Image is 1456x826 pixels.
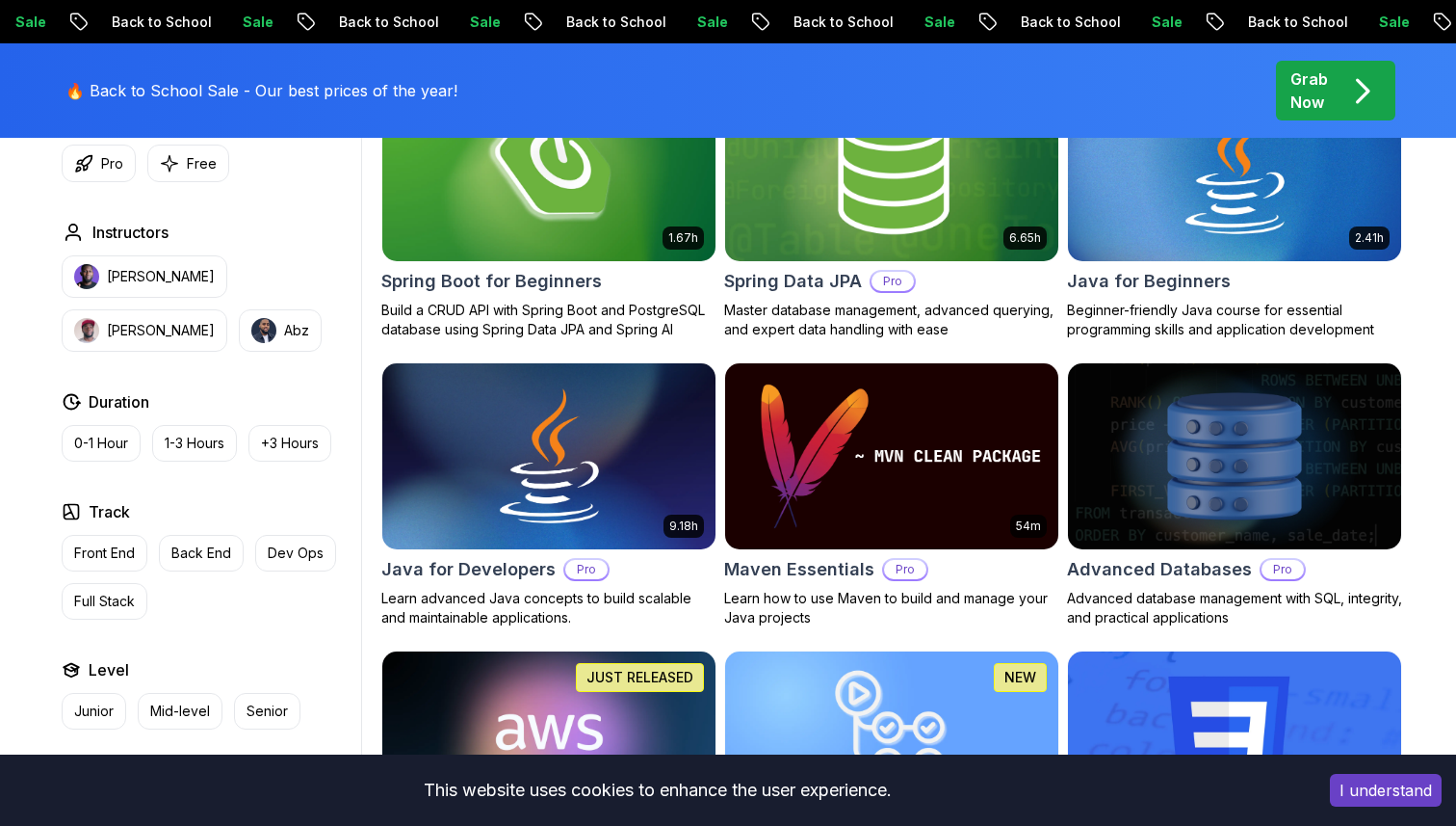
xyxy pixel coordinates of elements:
[95,13,226,32] p: Back to School
[381,556,556,583] h2: Java for Developers
[1363,13,1424,32] p: Sale
[101,154,123,173] p: Pro
[724,589,1059,627] p: Learn how to use Maven to build and manage your Java projects
[1067,556,1252,583] h2: Advanced Databases
[382,74,715,261] img: Spring Boot for Beginners card
[586,668,693,687] p: JUST RELEASED
[669,519,698,534] p: 9.18h
[1004,668,1036,687] p: NEW
[1330,774,1442,807] button: Accept cookies
[284,321,309,340] p: Abz
[1067,362,1402,628] a: Advanced Databases cardAdvanced DatabasesProAdvanced database management with SQL, integrity, and...
[65,79,457,102] p: 🔥 Back to School Sale - Our best prices of the year!
[159,535,244,572] button: Back End
[74,264,99,289] img: instructor img
[147,145,229,182] button: Free
[62,535,147,572] button: Front End
[381,301,716,339] p: Build a CRUD API with Spring Boot and PostgreSQL database using Spring Data JPA and Spring AI
[381,362,716,628] a: Java for Developers card9.18hJava for DevelopersProLearn advanced Java concepts to build scalable...
[261,434,319,453] p: +3 Hours
[724,73,1059,339] a: Spring Data JPA card6.65hNEWSpring Data JPAProMaster database management, advanced querying, and ...
[1004,13,1135,32] p: Back to School
[74,434,128,453] p: 0-1 Hour
[716,69,1066,265] img: Spring Data JPA card
[92,221,169,244] h2: Instructors
[1261,560,1304,579] p: Pro
[724,268,862,295] h2: Spring Data JPA
[171,544,231,563] p: Back End
[1135,13,1197,32] p: Sale
[138,693,222,730] button: Mid-level
[187,154,217,173] p: Free
[255,535,336,572] button: Dev Ops
[239,309,322,352] button: instructor imgAbz
[1016,519,1041,534] p: 54m
[1067,73,1402,339] a: Java for Beginners card2.41hJava for BeginnersBeginner-friendly Java course for essential program...
[323,13,454,32] p: Back to School
[454,13,515,32] p: Sale
[234,693,300,730] button: Senior
[89,390,149,413] h2: Duration
[668,230,698,246] p: 1.67h
[1067,268,1231,295] h2: Java for Beginners
[74,544,135,563] p: Front End
[382,363,715,550] img: Java for Developers card
[871,272,914,291] p: Pro
[107,321,215,340] p: [PERSON_NAME]
[89,500,130,523] h2: Track
[165,434,224,453] p: 1-3 Hours
[107,267,215,286] p: [PERSON_NAME]
[724,362,1059,628] a: Maven Essentials card54mMaven EssentialsProLearn how to use Maven to build and manage your Java p...
[89,658,129,681] h2: Level
[381,589,716,627] p: Learn advanced Java concepts to build scalable and maintainable applications.
[381,268,602,295] h2: Spring Boot for Beginners
[14,769,1301,812] div: This website uses cookies to enhance the user experience.
[1067,301,1402,339] p: Beginner-friendly Java course for essential programming skills and application development
[1068,363,1401,550] img: Advanced Databases card
[251,318,276,343] img: instructor img
[565,560,608,579] p: Pro
[62,425,141,462] button: 0-1 Hour
[1290,67,1328,114] p: Grab Now
[247,702,288,721] p: Senior
[777,13,908,32] p: Back to School
[681,13,742,32] p: Sale
[74,318,99,343] img: instructor img
[1068,74,1401,261] img: Java for Beginners card
[908,13,970,32] p: Sale
[550,13,681,32] p: Back to School
[724,556,874,583] h2: Maven Essentials
[1067,589,1402,627] p: Advanced database management with SQL, integrity, and practical applications
[1232,13,1363,32] p: Back to School
[152,425,237,462] button: 1-3 Hours
[725,363,1058,550] img: Maven Essentials card
[74,702,114,721] p: Junior
[1009,230,1041,246] p: 6.65h
[248,425,331,462] button: +3 Hours
[150,702,210,721] p: Mid-level
[1355,230,1384,246] p: 2.41h
[381,73,716,339] a: Spring Boot for Beginners card1.67hNEWSpring Boot for BeginnersBuild a CRUD API with Spring Boot ...
[724,301,1059,339] p: Master database management, advanced querying, and expert data handling with ease
[226,13,288,32] p: Sale
[74,592,135,611] p: Full Stack
[62,309,227,352] button: instructor img[PERSON_NAME]
[884,560,926,579] p: Pro
[62,255,227,298] button: instructor img[PERSON_NAME]
[268,544,324,563] p: Dev Ops
[62,583,147,620] button: Full Stack
[62,145,136,182] button: Pro
[62,693,126,730] button: Junior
